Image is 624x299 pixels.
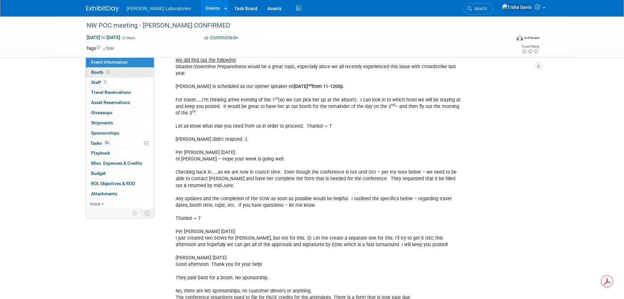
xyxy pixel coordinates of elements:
div: NW POC meeting - [PERSON_NAME] CONFIRMED [84,20,501,32]
span: ROI, Objectives & ROO [91,181,135,186]
a: Travel Reservations [86,88,154,97]
span: Shipments [91,120,113,125]
span: (2 days) [122,36,135,40]
div: Event Format [472,34,540,44]
span: Booth not reserved yet [105,70,111,75]
b: [DATE] from 11-1200p. [294,84,344,89]
span: Travel Reservations [91,90,131,95]
span: Asset Reservations [91,100,130,105]
td: Personalize Event Tab Strip [129,209,141,218]
span: Tasks [90,140,111,146]
a: Booth [86,68,154,77]
a: Shipments [86,118,154,128]
span: Giveaways [91,110,112,115]
a: more [86,199,154,209]
a: Tasks0% [86,139,154,148]
span: Misc. Expenses & Credits [91,160,142,166]
a: Budget [86,169,154,179]
u: We did find out the following [176,57,236,63]
span: Event Information [91,59,128,65]
a: Search [463,3,493,14]
a: Event Information [86,57,154,67]
img: Tisha Davis [502,4,532,11]
span: 1 [103,80,107,85]
span: [DATE] [DATE] [86,34,121,40]
button: Committed [202,34,241,41]
td: Toggle Event Tabs [141,209,154,218]
a: Giveaways [86,108,154,118]
span: [PERSON_NAME] Laboratories [127,6,191,11]
span: Sponsorships [91,130,119,136]
img: ExhibitDay [86,6,119,12]
a: Edit [103,46,114,51]
sup: st [275,96,278,100]
sup: rd [192,109,195,114]
sup: nd [308,83,312,87]
a: Playbook [86,148,154,158]
a: ROI, Objectives & ROO [86,179,154,189]
a: Asset Reservations [86,98,154,108]
span: Playbook [91,150,110,156]
img: Format-Inperson.png [517,35,523,40]
span: Staff [91,80,107,85]
span: to [100,35,106,40]
span: Search [472,6,487,11]
a: Misc. Expenses & Credits [86,159,154,168]
span: 0% [104,140,111,145]
div: In-Person [524,35,539,40]
div: Event Rating [521,45,539,48]
a: Staff1 [86,78,154,88]
a: Attachments [86,189,154,199]
span: Budget [91,171,106,176]
span: more [90,201,100,206]
span: Booth [91,70,111,75]
sup: nd [391,103,395,107]
a: Sponsorships [86,128,154,138]
span: Attachments [91,191,117,196]
td: Tags [86,45,114,52]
